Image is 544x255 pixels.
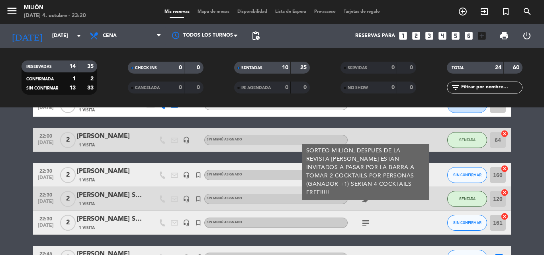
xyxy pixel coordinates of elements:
span: RE AGENDADA [241,86,271,90]
span: Reservas para [355,33,395,39]
span: SIN CONFIRMAR [453,220,481,225]
span: [DATE] [36,140,56,149]
div: [PERSON_NAME] [77,166,145,177]
div: [PERSON_NAME] SORTEO [77,214,145,224]
span: 22:30 [36,214,56,223]
span: Tarjetas de regalo [340,10,384,14]
span: 22:00 [36,131,56,140]
i: subject [361,218,370,228]
i: looks_one [398,31,408,41]
span: SENTADA [459,138,476,142]
span: RESERVADAS [26,65,52,69]
strong: 24 [495,65,501,70]
span: CHECK INS [135,66,157,70]
span: SERVIDAS [348,66,367,70]
span: [DATE] [36,175,56,184]
strong: 14 [69,64,76,69]
span: SIN CONFIRMAR [453,173,481,177]
span: Mis reservas [160,10,194,14]
span: 2 [60,191,76,207]
i: looks_5 [450,31,461,41]
i: cancel [501,212,509,220]
span: Cena [103,33,117,39]
strong: 0 [303,85,308,90]
button: SENTADA [447,132,487,148]
span: 1 Visita [79,225,95,231]
i: cancel [501,189,509,197]
span: Sin menú asignado [207,221,242,224]
i: search [522,7,532,16]
i: looks_3 [424,31,434,41]
span: 22:30 [36,166,56,175]
span: Mapa de mesas [194,10,233,14]
strong: 0 [179,85,182,90]
i: arrow_drop_down [74,31,84,41]
strong: 0 [179,65,182,70]
i: looks_4 [437,31,448,41]
span: SENTADA [459,197,476,201]
i: [DATE] [6,27,48,45]
span: Lista de Espera [271,10,310,14]
i: add_circle_outline [458,7,468,16]
i: turned_in_not [195,171,202,179]
i: turned_in_not [501,7,511,16]
span: CONFIRMADA [26,77,54,81]
strong: 1 [72,76,76,82]
button: SENTADA [447,191,487,207]
div: [PERSON_NAME] SORTEO [77,190,145,200]
span: Sin menú asignado [207,173,242,176]
i: power_settings_new [522,31,532,41]
span: SENTADAS [241,66,262,70]
strong: 0 [285,85,288,90]
i: cancel [501,130,509,138]
span: 1 Visita [79,107,95,113]
i: turned_in_not [195,219,202,226]
span: 22:30 [36,190,56,199]
i: headset_mic [183,195,190,202]
i: menu [6,5,18,17]
span: SIN CONFIRMAR [26,86,58,90]
span: NO SHOW [348,86,368,90]
span: pending_actions [251,31,260,41]
div: Milión [24,4,86,12]
i: headset_mic [183,136,190,144]
button: menu [6,5,18,19]
input: Filtrar por nombre... [460,83,522,92]
span: CANCELADA [135,86,160,90]
span: 2 [60,215,76,231]
span: 1 Visita [79,142,95,148]
strong: 60 [513,65,521,70]
span: 1 Visita [79,201,95,207]
i: add_box [477,31,487,41]
strong: 2 [90,76,95,82]
strong: 35 [87,64,95,69]
span: [DATE] [36,105,56,114]
strong: 0 [197,65,202,70]
strong: 0 [391,65,395,70]
i: looks_6 [464,31,474,41]
strong: 0 [391,85,395,90]
div: SORTEO MILION, DESPUES DE LA REVISTA [PERSON_NAME] ESTAN INVITADOS A PASAR POR LA BARRA A TOMAR 2... [306,147,425,197]
i: headset_mic [183,219,190,226]
strong: 13 [69,85,76,91]
span: [DATE] [36,199,56,208]
i: exit_to_app [479,7,489,16]
div: LOG OUT [515,24,538,48]
span: Pre-acceso [310,10,340,14]
strong: 25 [300,65,308,70]
span: TOTAL [452,66,464,70]
span: Disponibilidad [233,10,271,14]
i: filter_list [451,83,460,92]
span: 1 Visita [79,177,95,183]
i: cancel [501,165,509,173]
i: turned_in_not [195,195,202,202]
div: [PERSON_NAME] [77,131,145,142]
strong: 0 [410,85,415,90]
strong: 0 [410,65,415,70]
strong: 33 [87,85,95,91]
span: Sin menú asignado [207,197,242,200]
button: SIN CONFIRMAR [447,215,487,231]
span: 2 [60,132,76,148]
span: [DATE] [36,223,56,232]
strong: 0 [197,85,202,90]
